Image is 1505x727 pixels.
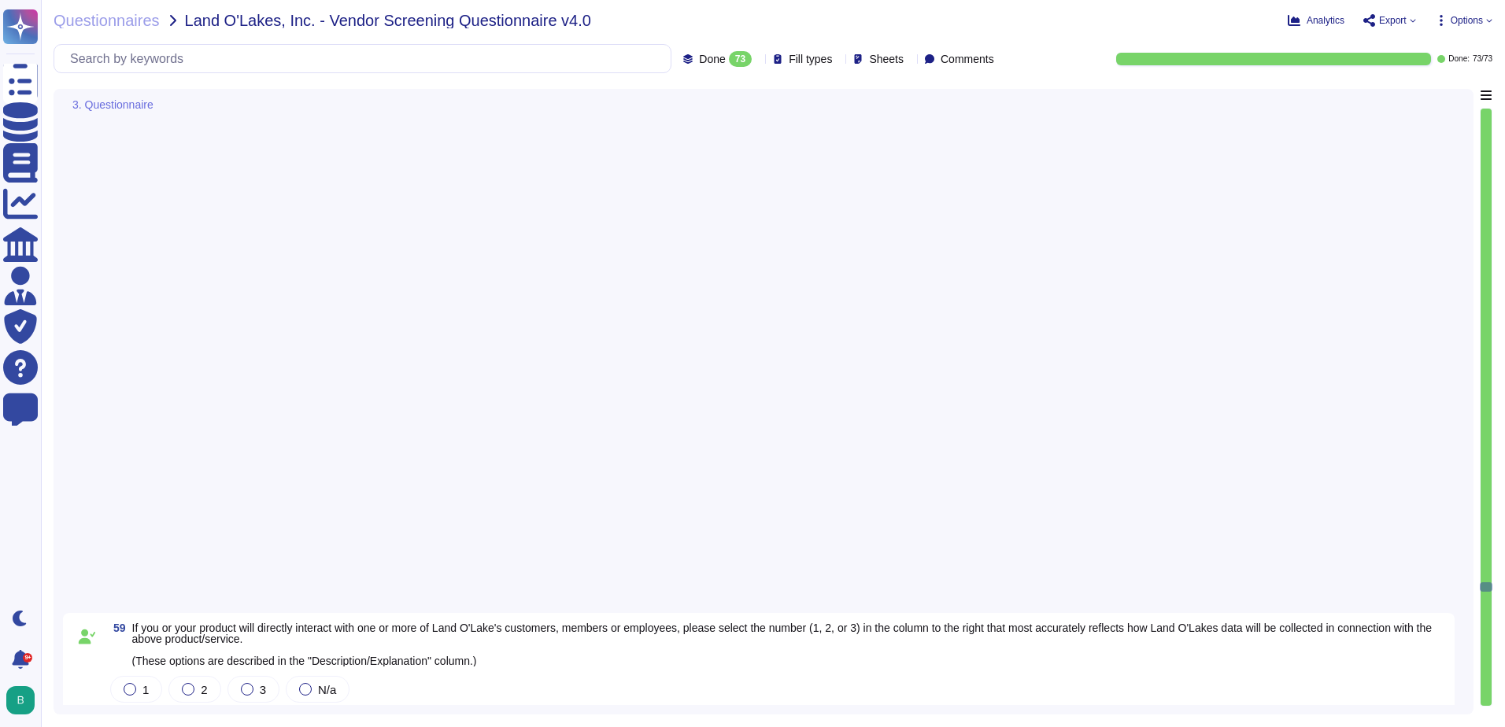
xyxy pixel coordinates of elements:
div: 9+ [23,653,32,662]
span: Options [1451,16,1483,25]
span: 3 [260,683,266,696]
div: 73 [729,51,752,67]
img: user [6,686,35,714]
span: Fill types [789,54,832,65]
span: If you or your product will directly interact with one or more of Land O'Lake's customers, member... [132,622,1433,667]
span: 73 / 73 [1473,55,1492,63]
span: 1 [142,683,149,696]
span: Analytics [1307,16,1344,25]
button: Analytics [1288,14,1344,27]
span: Land O'Lakes, Inc. - Vendor Screening Questionnaire v4.0 [185,13,591,28]
span: Questionnaires [54,13,160,28]
span: Done: [1448,55,1470,63]
span: N/a [318,683,336,696]
input: Search by keywords [62,45,671,72]
span: 59 [107,622,126,633]
span: 2 [201,683,207,696]
span: Done [699,54,725,65]
span: Sheets [869,54,904,65]
span: Comments [941,54,994,65]
span: Export [1379,16,1407,25]
span: 3. Questionnaire [72,99,153,110]
button: user [3,683,46,718]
